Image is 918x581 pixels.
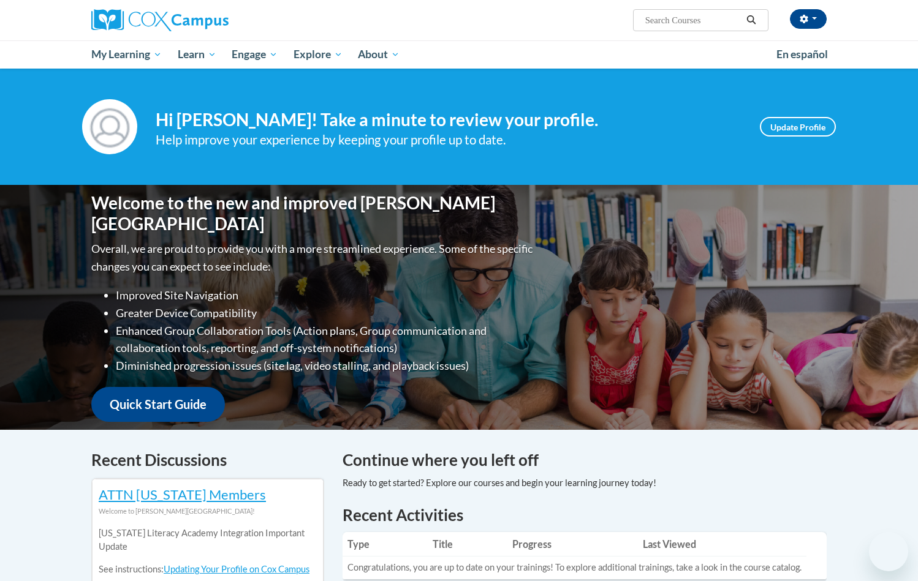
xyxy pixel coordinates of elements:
a: Updating Your Profile on Cox Campus [164,564,309,574]
span: My Learning [91,47,162,62]
a: Explore [286,40,351,69]
li: Greater Device Compatibility [116,304,536,322]
div: Welcome to [PERSON_NAME][GEOGRAPHIC_DATA]! [99,504,317,518]
a: Engage [224,40,286,69]
h4: Continue where you left off [343,448,827,472]
span: Explore [294,47,343,62]
span: About [358,47,400,62]
li: Enhanced Group Collaboration Tools (Action plans, Group communication and collaboration tools, re... [116,322,536,358]
th: Type [343,532,428,557]
img: Cox Campus [91,9,229,31]
h1: Welcome to the new and improved [PERSON_NAME][GEOGRAPHIC_DATA] [91,193,536,234]
li: Improved Site Navigation [116,287,536,304]
button: Account Settings [790,9,827,29]
p: [US_STATE] Literacy Academy Integration Important Update [99,527,317,553]
div: Help improve your experience by keeping your profile up to date. [156,130,742,150]
input: Search Courses [644,13,742,28]
p: See instructions: [99,563,317,576]
h4: Recent Discussions [91,448,324,472]
span: En español [776,48,828,61]
a: My Learning [83,40,170,69]
a: Update Profile [760,117,836,137]
p: Overall, we are proud to provide you with a more streamlined experience. Some of the specific cha... [91,240,536,276]
iframe: Button to launch messaging window [869,532,908,571]
button: Search [742,13,761,28]
a: About [351,40,408,69]
th: Last Viewed [638,532,806,557]
li: Diminished progression issues (site lag, video stalling, and playback issues) [116,357,536,375]
div: Main menu [73,40,845,69]
a: Learn [170,40,224,69]
a: En español [768,42,836,67]
th: Title [428,532,508,557]
img: Profile Image [82,99,137,154]
h4: Hi [PERSON_NAME]! Take a minute to review your profile. [156,110,742,130]
span: Learn [178,47,216,62]
td: Congratulations, you are up to date on your trainings! To explore additional trainings, take a lo... [343,557,806,579]
th: Progress [507,532,638,557]
a: ATTN [US_STATE] Members [99,486,266,503]
span: Engage [232,47,278,62]
a: Quick Start Guide [91,387,225,422]
h1: Recent Activities [343,504,827,526]
a: Cox Campus [91,9,324,31]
